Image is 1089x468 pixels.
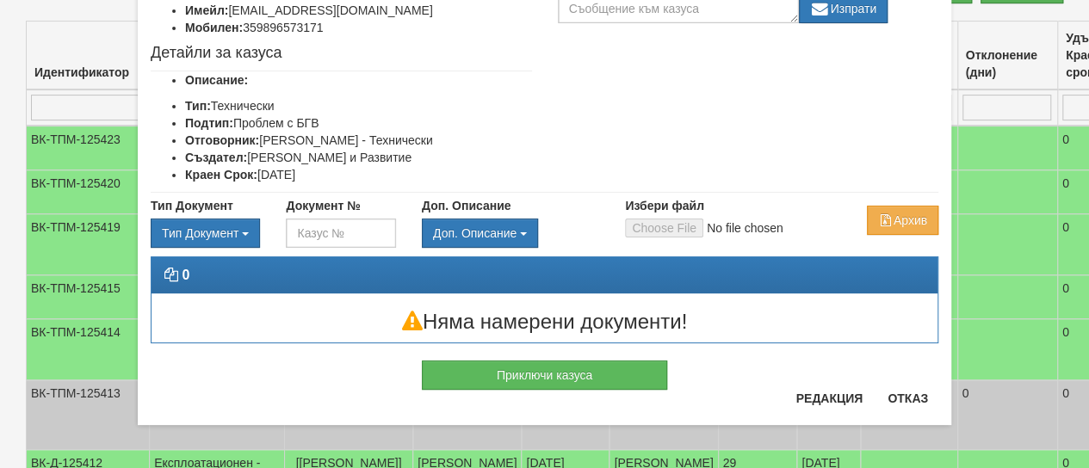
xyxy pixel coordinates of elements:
span: Тип Документ [162,226,238,240]
b: Отговорник: [185,133,259,147]
b: Тип: [185,99,211,113]
button: Отказ [877,385,938,412]
h4: Детайли за казуса [151,45,532,62]
b: Описание: [185,73,248,87]
input: Казус № [286,219,395,248]
li: [DATE] [185,166,532,183]
b: Подтип: [185,116,233,130]
button: Приключи казуса [422,360,667,390]
div: Двоен клик, за изчистване на избраната стойност. [422,219,599,248]
li: [EMAIL_ADDRESS][DOMAIN_NAME] [185,2,532,19]
button: Тип Документ [151,219,260,248]
li: Технически [185,97,532,114]
li: Проблем с БГВ [185,114,532,132]
b: Имейл: [185,3,228,17]
b: Краен Срок: [185,168,257,182]
label: Избери файл [625,197,704,214]
label: Документ № [286,197,360,214]
li: [PERSON_NAME] - Технически [185,132,532,149]
strong: 0 [182,268,189,282]
b: Мобилен: [185,21,243,34]
button: Архив [867,206,938,235]
b: Създател: [185,151,247,164]
label: Тип Документ [151,197,233,214]
h3: Няма намерени документи! [152,311,937,333]
button: Редакция [785,385,873,412]
button: Доп. Описание [422,219,538,248]
li: [PERSON_NAME] и Развитие [185,149,532,166]
label: Доп. Описание [422,197,510,214]
span: Доп. Описание [433,226,517,240]
li: 359896573171 [185,19,532,36]
div: Двоен клик, за изчистване на избраната стойност. [151,219,260,248]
